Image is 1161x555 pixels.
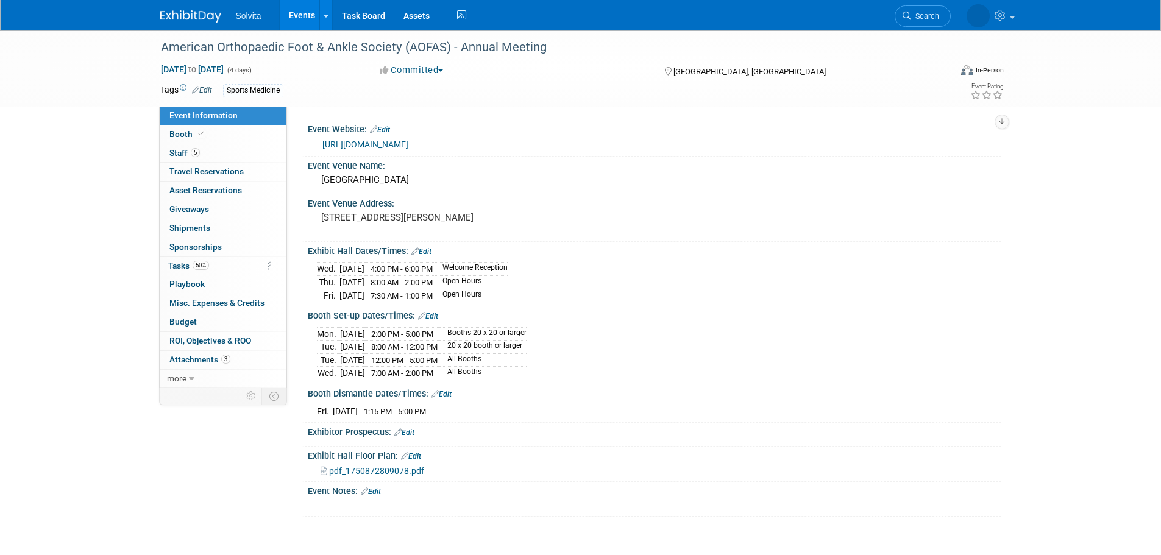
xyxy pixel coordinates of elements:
a: [URL][DOMAIN_NAME] [322,140,408,149]
span: 3 [221,355,230,364]
td: Tue. [317,353,340,367]
a: more [160,370,286,388]
a: Edit [394,428,414,437]
td: 20 x 20 booth or larger [440,341,527,354]
div: [GEOGRAPHIC_DATA] [317,171,992,189]
span: 4:00 PM - 6:00 PM [371,264,433,274]
a: Budget [160,313,286,331]
span: more [167,373,186,383]
td: [DATE] [339,276,364,289]
pre: [STREET_ADDRESS][PERSON_NAME] [321,212,583,223]
td: Tags [160,83,212,97]
a: Travel Reservations [160,163,286,181]
a: Attachments3 [160,351,286,369]
td: Mon. [317,327,340,341]
span: 5 [191,148,200,157]
a: Edit [370,125,390,134]
div: Event Format [879,63,1004,82]
td: Open Hours [435,276,508,289]
span: pdf_1750872809078.pdf [329,466,424,476]
td: [DATE] [340,341,365,354]
a: Tasks50% [160,257,286,275]
a: Staff5 [160,144,286,163]
div: American Orthopaedic Foot & Ankle Society (AOFAS) - Annual Meeting [157,37,932,58]
td: Booths 20 x 20 or larger [440,327,527,341]
span: 50% [193,261,209,270]
td: All Booths [440,353,527,367]
span: Misc. Expenses & Credits [169,298,265,308]
a: pdf_1750872809078.pdf [321,466,424,476]
td: [DATE] [333,405,358,418]
a: Edit [401,452,421,461]
a: Edit [361,487,381,496]
span: Playbook [169,279,205,289]
span: Travel Reservations [169,166,244,176]
span: 2:00 PM - 5:00 PM [371,330,433,339]
span: Shipments [169,223,210,233]
a: Search [895,5,951,27]
span: Budget [169,317,197,327]
div: Event Notes: [308,482,1001,498]
img: Format-Inperson.png [961,65,973,75]
a: Edit [431,390,452,398]
span: 7:00 AM - 2:00 PM [371,369,433,378]
td: Fri. [317,289,339,302]
span: 12:00 PM - 5:00 PM [371,356,438,365]
button: Committed [375,64,448,77]
a: Booth [160,125,286,144]
div: Exhibitor Prospectus: [308,423,1001,439]
a: Playbook [160,275,286,294]
div: Event Website: [308,120,1001,136]
span: [DATE] [DATE] [160,64,224,75]
td: Fri. [317,405,333,418]
div: Event Rating [970,83,1003,90]
td: Toggle Event Tabs [261,388,286,404]
div: Exhibit Hall Floor Plan: [308,447,1001,462]
img: ExhibitDay [160,10,221,23]
span: Search [911,12,939,21]
td: All Booths [440,367,527,380]
span: Booth [169,129,207,139]
span: Sponsorships [169,242,222,252]
span: 8:00 AM - 2:00 PM [371,278,433,287]
a: Edit [418,312,438,320]
a: Giveaways [160,200,286,219]
span: ROI, Objectives & ROO [169,336,251,345]
span: Staff [169,148,200,158]
span: Tasks [168,261,209,270]
div: Booth Dismantle Dates/Times: [308,384,1001,400]
div: Sports Medicine [223,84,283,97]
span: [GEOGRAPHIC_DATA], [GEOGRAPHIC_DATA] [673,67,826,76]
div: Event Venue Name: [308,157,1001,172]
td: Tue. [317,341,340,354]
td: [DATE] [339,263,364,276]
a: Sponsorships [160,238,286,256]
div: Exhibit Hall Dates/Times: [308,242,1001,258]
span: 1:15 PM - 5:00 PM [364,407,426,416]
td: [DATE] [340,327,365,341]
span: Giveaways [169,204,209,214]
td: Thu. [317,276,339,289]
span: to [186,65,198,74]
td: Personalize Event Tab Strip [241,388,262,404]
a: Edit [192,86,212,94]
span: Solvita [236,11,261,21]
div: Booth Set-up Dates/Times: [308,306,1001,322]
i: Booth reservation complete [198,130,204,137]
span: Attachments [169,355,230,364]
span: (4 days) [226,66,252,74]
td: Wed. [317,263,339,276]
a: Event Information [160,107,286,125]
td: [DATE] [339,289,364,302]
div: Event Venue Address: [308,194,1001,210]
span: Asset Reservations [169,185,242,195]
a: ROI, Objectives & ROO [160,332,286,350]
img: Celeste Bombick [967,4,990,27]
span: 8:00 AM - 12:00 PM [371,342,438,352]
div: In-Person [975,66,1004,75]
td: Open Hours [435,289,508,302]
td: [DATE] [340,367,365,380]
span: 7:30 AM - 1:00 PM [371,291,433,300]
td: Wed. [317,367,340,380]
td: [DATE] [340,353,365,367]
